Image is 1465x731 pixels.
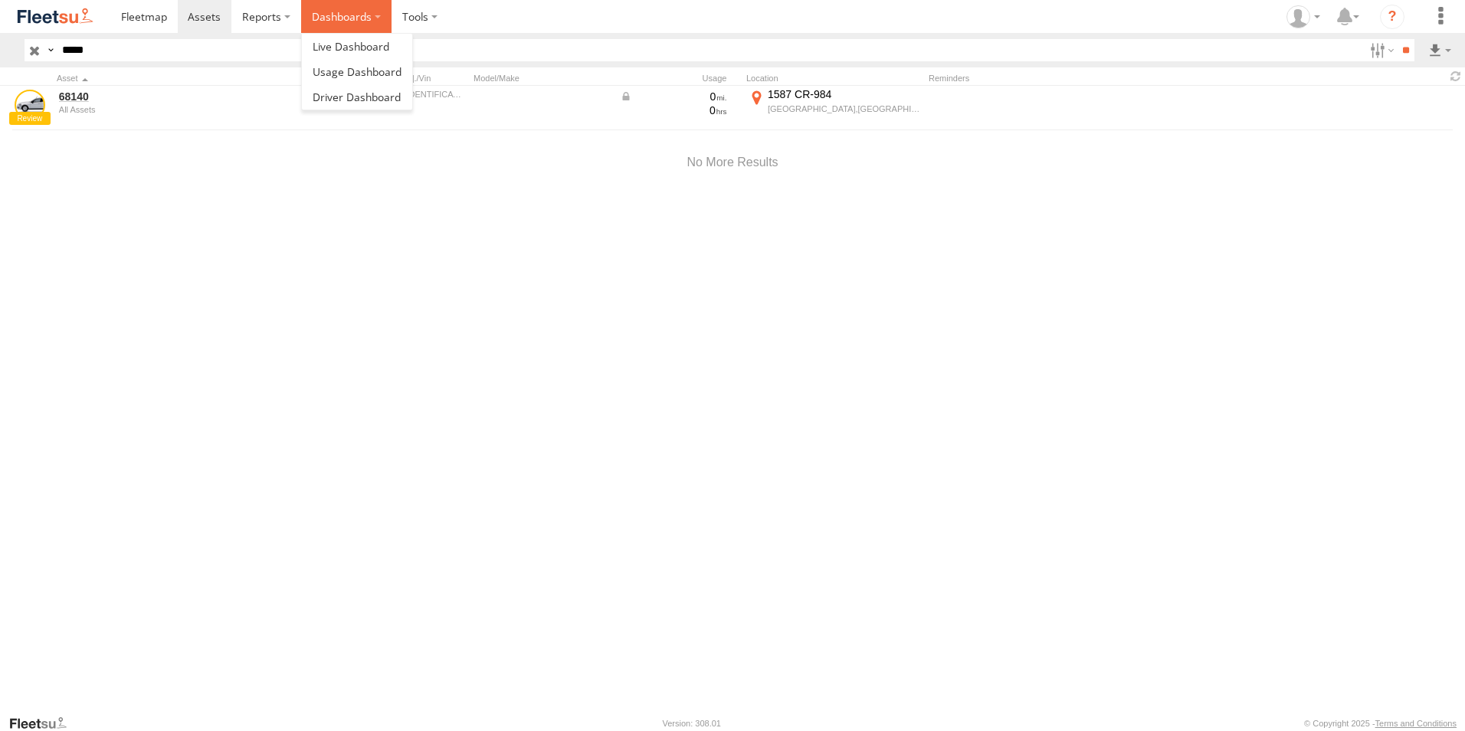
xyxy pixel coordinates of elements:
div: Click to Sort [57,73,271,84]
div: © Copyright 2025 - [1304,719,1457,728]
span: Refresh [1447,69,1465,84]
div: Reminders [929,73,1174,84]
label: Search Filter Options [1364,39,1397,61]
div: 0 [620,103,727,117]
img: fleetsu-logo-horizontal.svg [15,6,95,27]
div: 1587 CR-984 [768,87,920,101]
a: View Asset Details [15,90,45,120]
div: Taylor Hager [1281,5,1326,28]
div: Location [746,73,923,84]
label: Export results as... [1427,39,1453,61]
i: ? [1380,5,1404,29]
label: Search Query [44,39,57,61]
div: Usage [618,73,740,84]
a: Terms and Conditions [1375,719,1457,728]
div: [GEOGRAPHIC_DATA],[GEOGRAPHIC_DATA] [768,103,920,114]
div: Data from Vehicle CANbus [620,90,727,103]
label: Click to View Current Location [746,87,923,129]
div: undefined [59,105,269,114]
a: 68140 [59,90,269,103]
a: Visit our Website [8,716,79,731]
div: Model/Make [474,73,611,84]
div: Version: 308.01 [663,719,721,728]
